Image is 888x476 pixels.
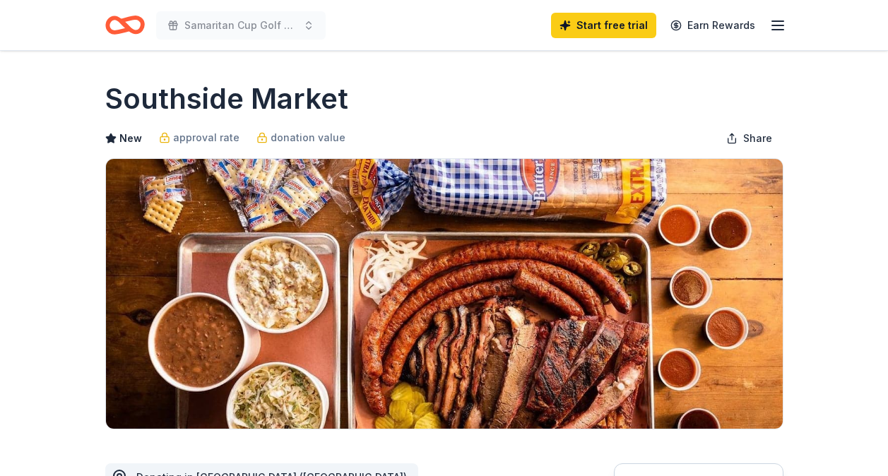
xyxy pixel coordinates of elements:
[106,159,783,429] img: Image for Southside Market
[662,13,764,38] a: Earn Rewards
[173,129,239,146] span: approval rate
[105,79,348,119] h1: Southside Market
[256,129,345,146] a: donation value
[743,130,772,147] span: Share
[156,11,326,40] button: Samaritan Cup Golf Classic
[159,129,239,146] a: approval rate
[271,129,345,146] span: donation value
[105,8,145,42] a: Home
[551,13,656,38] a: Start free trial
[184,17,297,34] span: Samaritan Cup Golf Classic
[715,124,783,153] button: Share
[119,130,142,147] span: New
